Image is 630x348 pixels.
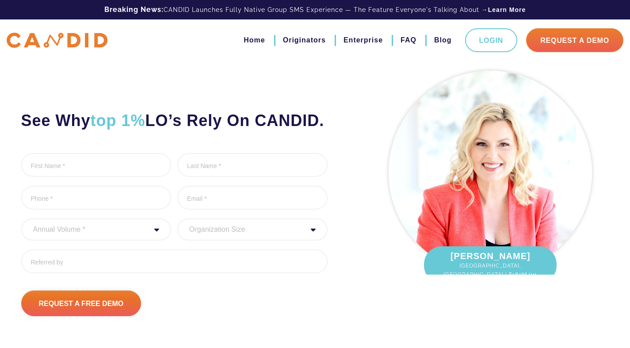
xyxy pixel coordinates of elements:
a: Learn More [488,5,526,14]
input: Email * [177,186,328,210]
input: Referred by [21,249,328,273]
span: top 1% [91,111,145,130]
a: Blog [434,33,452,48]
h2: See Why LO’s Rely On CANDID. [21,111,328,131]
a: Home [244,33,265,48]
input: Request A Free Demo [21,291,141,316]
a: Originators [283,33,326,48]
input: Last Name * [177,153,328,177]
b: Breaking News: [104,5,164,14]
span: [GEOGRAPHIC_DATA], [GEOGRAPHIC_DATA] | $180M/yr. [433,261,548,279]
div: [PERSON_NAME] [424,246,557,283]
a: FAQ [401,33,416,48]
a: Request A Demo [526,28,623,52]
img: CANDID APP [7,33,107,48]
input: First Name * [21,153,172,177]
a: Login [465,28,518,52]
input: Phone * [21,186,172,210]
a: Enterprise [344,33,383,48]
